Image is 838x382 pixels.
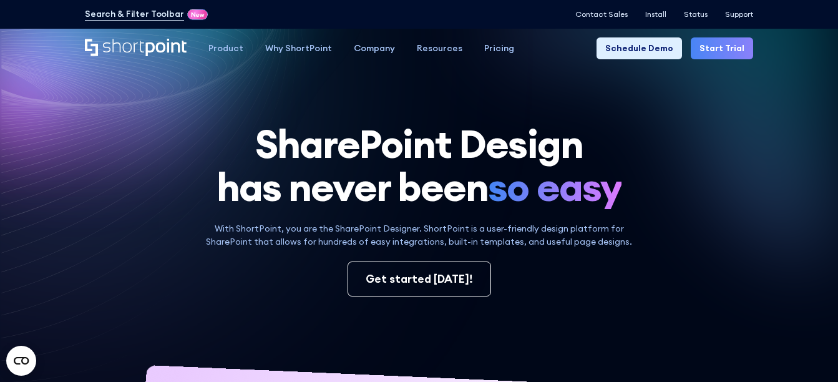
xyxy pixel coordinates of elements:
[645,10,666,19] a: Install
[254,37,343,59] a: Why ShortPoint
[85,122,753,209] h1: SharePoint Design has never been
[684,10,708,19] a: Status
[85,7,184,21] a: Search & Filter Toolbar
[343,37,406,59] a: Company
[198,222,640,248] p: With ShortPoint, you are the SharePoint Designer. ShortPoint is a user-friendly design platform f...
[575,10,628,19] a: Contact Sales
[613,237,838,382] iframe: Chat Widget
[484,42,514,55] div: Pricing
[417,42,462,55] div: Resources
[85,39,187,57] a: Home
[406,37,473,59] a: Resources
[197,37,254,59] a: Product
[348,262,491,296] a: Get started [DATE]!
[354,42,395,55] div: Company
[473,37,525,59] a: Pricing
[488,165,621,208] span: so easy
[265,42,332,55] div: Why ShortPoint
[208,42,243,55] div: Product
[597,37,682,59] a: Schedule Demo
[725,10,753,19] a: Support
[691,37,753,59] a: Start Trial
[6,346,36,376] button: Open CMP widget
[366,271,473,287] div: Get started [DATE]!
